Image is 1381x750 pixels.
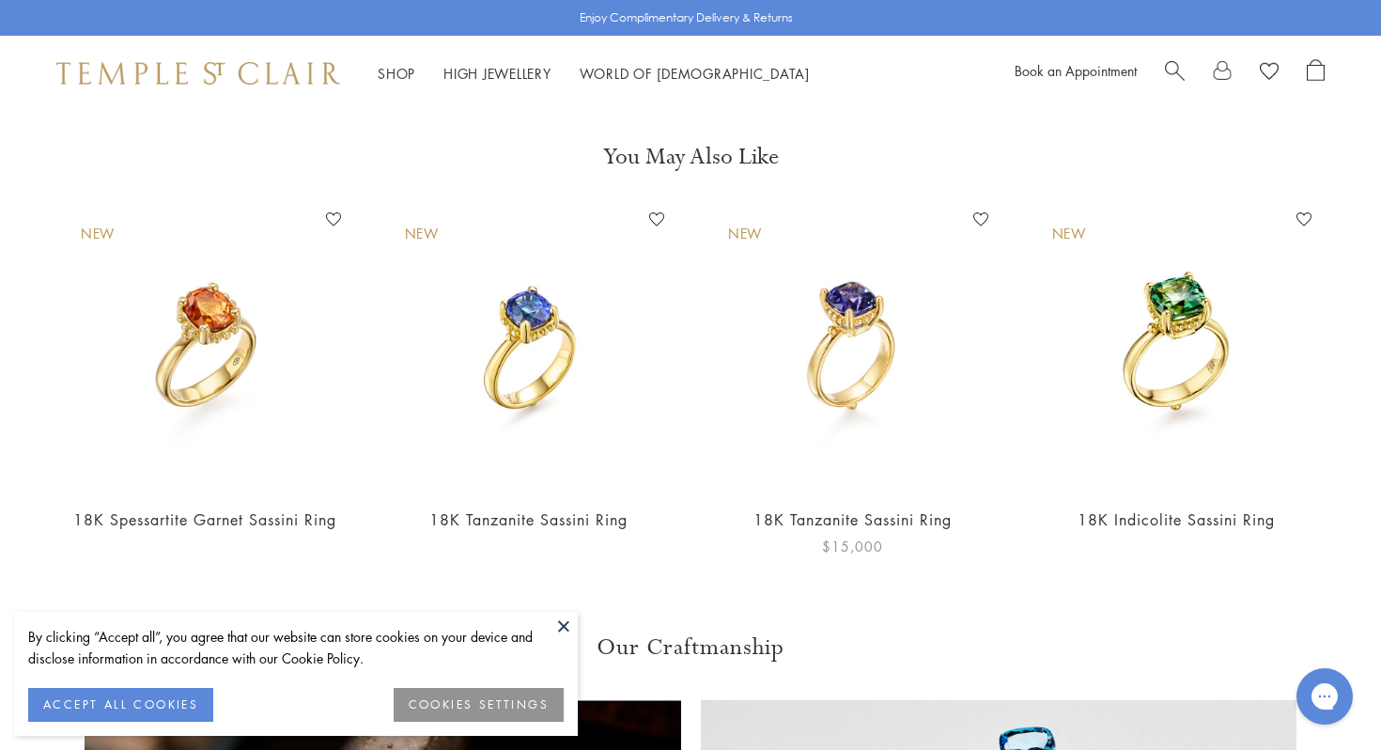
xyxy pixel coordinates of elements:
[1052,224,1086,244] div: New
[1015,61,1137,80] a: Book an Appointment
[443,64,551,83] a: High JewelleryHigh Jewellery
[378,62,810,86] nav: Main navigation
[822,536,883,557] span: $15,000
[378,64,415,83] a: ShopShop
[1078,509,1275,530] a: 18K Indicolite Sassini Ring
[580,64,810,83] a: World of [DEMOGRAPHIC_DATA]World of [DEMOGRAPHIC_DATA]
[28,688,213,722] button: ACCEPT ALL COOKIES
[709,205,996,492] img: R46849-SASTZ4
[728,224,762,244] div: New
[753,509,952,530] a: 18K Tanzanite Sassini Ring
[386,205,673,492] img: R46849-SASTZ360
[1260,59,1279,87] a: View Wishlist
[75,142,1306,172] h3: You May Also Like
[62,205,349,492] img: R46849-SMGMG4
[73,509,336,530] a: 18K Spessartite Garnet Sassini Ring
[28,626,564,669] div: By clicking “Accept all”, you agree that our website can store cookies on your device and disclos...
[1287,662,1362,731] iframe: Gorgias live chat messenger
[81,224,115,244] div: New
[405,224,439,244] div: New
[1033,205,1320,492] img: R46849-SASIN305
[56,62,340,85] img: Temple St. Clair
[429,509,628,530] a: 18K Tanzanite Sassini Ring
[1165,59,1185,87] a: Search
[1307,59,1325,87] a: Open Shopping Bag
[580,8,793,27] p: Enjoy Complimentary Delivery & Returns
[85,633,1296,663] h3: Our Craftmanship
[394,688,564,722] button: COOKIES SETTINGS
